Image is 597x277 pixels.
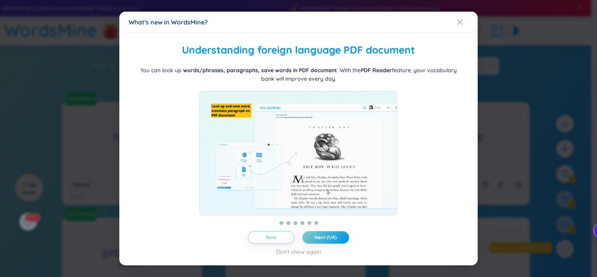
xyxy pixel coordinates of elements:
[293,221,297,225] button: 3
[361,67,392,74] b: PDF Reader
[248,231,295,244] button: Back
[279,221,283,225] button: 1
[315,234,337,241] span: Next (1/6)
[314,221,318,225] button: 6
[457,12,478,33] button: Close
[300,221,304,225] button: 4
[129,42,468,58] h2: Understanding foreign language PDF document
[286,221,290,225] button: 2
[302,231,349,244] button: Next (1/6)
[266,234,277,241] span: Back
[276,248,321,256] div: Don't show again
[129,18,468,26] div: What's new in WordsMine?
[140,67,457,82] span: You can look up . With the feature, your vocabulary bank will improve every day.
[307,221,311,225] button: 5
[183,67,337,74] b: words/phrases, paragraphs, save words in PDF document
